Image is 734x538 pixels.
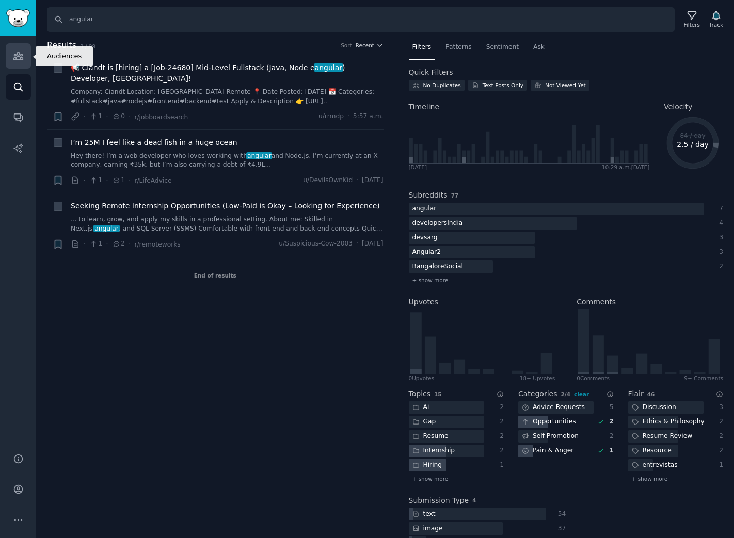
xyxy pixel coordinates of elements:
div: Text Posts Only [483,81,523,89]
div: Track [709,21,723,28]
input: Search Keyword [47,7,675,32]
span: Sentiment [486,43,519,52]
span: · [129,111,131,122]
div: 4 [714,219,724,228]
div: BangaloreSocial [409,260,467,273]
span: 3 / 99 [80,43,95,50]
div: Internship [409,445,459,458]
div: 2 [495,446,504,455]
span: r/jobboardsearch [134,113,188,121]
span: · [84,111,86,122]
span: 📢 Ciandt is [hiring] a [Job-24680] Mid-Level Fullstack (Java, Node e ) Developer, [GEOGRAPHIC_DATA]! [71,62,384,84]
span: r/remoteworks [134,241,180,248]
div: devsarg [409,232,441,244]
span: u/rrmdp [318,112,344,121]
text: 84 / day [680,132,706,139]
div: 1 [495,461,504,470]
span: 0 [112,112,125,121]
h2: Quick Filters [409,67,453,78]
div: 54 [557,510,566,519]
a: Seeking Remote Internship Opportunities (Low-Paid is Okay – Looking for Experience) [71,201,380,211]
button: Recent [356,42,384,49]
span: + show more [412,475,449,482]
span: · [129,175,131,186]
span: Patterns [445,43,471,52]
div: Filters [684,21,700,28]
span: · [84,239,86,250]
span: angular [93,225,119,232]
div: Angular2 [409,246,444,259]
img: GummySearch logo [6,9,30,27]
a: 📢 Ciandt is [hiring] a [Job-24680] Mid-Level Fullstack (Java, Node eangular) Developer, [GEOGRAPH... [71,62,384,84]
div: Not Viewed Yet [545,81,586,89]
div: Opportunities [518,416,580,429]
div: 2 [604,417,614,427]
div: Ai [409,401,433,414]
a: ... to learn, grow, and apply my skills in a professional setting. About me: Skilled in Next.js,a... [71,215,384,233]
div: 37 [557,524,566,533]
span: · [106,175,108,186]
span: 15 [434,391,442,397]
span: + show more [632,475,668,482]
span: u/Suspicious-Cow-2003 [279,239,353,249]
span: · [106,111,108,122]
span: 77 [451,192,459,199]
div: 0 Upvote s [409,374,435,382]
div: 7 [714,204,724,214]
div: Hiring [409,459,446,472]
span: Velocity [664,102,692,112]
div: 10:29 a.m. [DATE] [602,164,649,171]
div: 3 [714,248,724,257]
button: Track [706,9,727,30]
div: 2 [714,432,724,441]
div: Self-Promotion [518,430,582,443]
div: No Duplicates [423,81,461,89]
a: Hey there! I’m a web developer who loves working withangularand Node.js. I’m currently at an X co... [71,152,384,170]
span: · [356,176,358,185]
a: Company: Ciandt Location: [GEOGRAPHIC_DATA] Remote 📍 Date Posted: [DATE] 📅 Categories: #fullstack... [71,88,384,106]
div: 3 [714,403,724,412]
h2: Upvotes [409,297,438,307]
span: Timeline [409,102,440,112]
span: angular [246,152,272,159]
div: Resource [628,445,675,458]
span: + show more [412,276,449,284]
h2: Categories [518,388,557,399]
span: clear [574,391,589,397]
div: 18+ Upvotes [520,374,555,382]
div: 5 [604,403,614,412]
span: 46 [647,391,655,397]
div: [DATE] [409,164,427,171]
div: 2 [495,403,504,412]
h2: Submission Type [409,495,469,506]
div: image [409,522,446,535]
span: 4 [472,497,476,503]
div: Discussion [628,401,680,414]
span: r/LifeAdvice [134,177,171,184]
div: 0 Comment s [577,374,610,382]
span: · [84,175,86,186]
span: · [106,239,108,250]
div: text [409,508,439,520]
span: Ask [533,43,545,52]
span: · [347,112,349,121]
span: 2 [112,239,125,249]
span: Results [47,39,76,52]
div: Pain & Anger [518,445,577,458]
span: · [129,239,131,250]
span: · [356,239,358,249]
span: Recent [356,42,374,49]
div: 2 [714,417,724,427]
div: Advice Requests [518,401,588,414]
div: Resume Review [628,430,696,443]
span: 1 [89,239,102,249]
span: [DATE] [362,239,383,249]
span: 1 [89,176,102,185]
div: 2 [495,417,504,427]
h2: Subreddits [409,190,448,201]
div: End of results [47,257,384,294]
span: [DATE] [362,176,383,185]
div: 2 [604,432,614,441]
span: u/DevilsOwnKid [303,176,353,185]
